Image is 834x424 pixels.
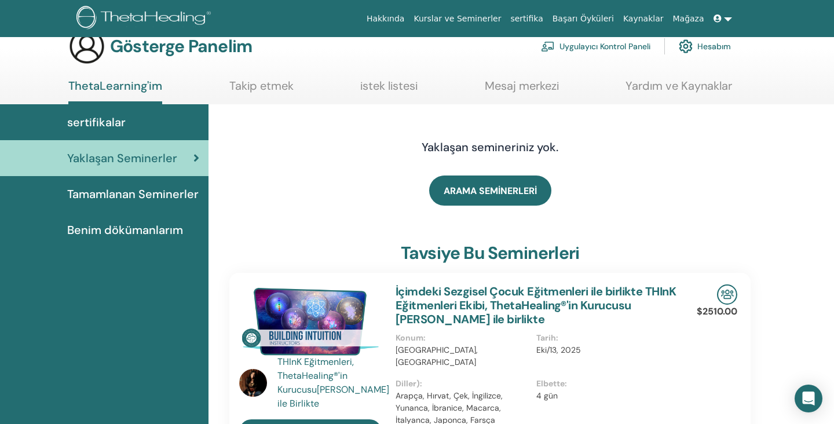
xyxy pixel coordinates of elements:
[717,284,737,305] img: Yüz Yüze Seminer
[67,151,177,166] font: Yaklaşan Seminerler
[414,14,501,23] font: Kurslar ve Seminerler
[67,187,199,202] font: Tamamlanan Seminerler
[277,356,354,396] font: THInK Eğitmenleri, ThetaHealing®'in Kurucusu
[548,8,619,30] a: Başarı Öyküleri
[623,14,664,23] font: Kaynaklar
[565,378,567,389] font: :
[360,78,418,93] font: istek listesi
[68,28,105,65] img: generic-user-icon.jpg
[110,35,252,57] font: Gösterge Panelim
[409,8,506,30] a: Kurslar ve Seminerler
[668,8,708,30] a: Mağaza
[795,385,822,412] div: Intercom Messenger'ı açın
[229,79,294,101] a: Takip etmek
[67,222,183,237] font: Benim dökümanlarım
[541,41,555,52] img: chalkboard-teacher.svg
[536,332,556,343] font: Tarih
[362,8,409,30] a: Hakkında
[401,242,579,264] font: tavsiye bu seminerleri
[485,79,559,101] a: Mesaj merkezi
[536,390,558,401] font: 4 gün
[510,14,543,23] font: sertifika
[396,345,478,367] font: [GEOGRAPHIC_DATA], [GEOGRAPHIC_DATA]
[619,8,668,30] a: Kaynaklar
[541,34,650,59] a: Uygulayıcı Kontrol Paneli
[277,383,389,410] font: [PERSON_NAME] ile Birlikte
[625,78,732,93] font: Yardım ve Kaynaklar
[396,284,676,327] a: İçimdeki Sezgisel Çocuk Eğitmenleri ile birlikte THInK Eğitmenleri Ekibi, ThetaHealing®'in Kurucu...
[679,36,693,56] img: cog.svg
[559,42,650,52] font: Uygulayıcı Kontrol Paneli
[239,284,382,359] img: İçimdeki Sezgisel Çocuk Eğitmenleri
[423,332,426,343] font: :
[367,14,405,23] font: Hakkında
[239,369,267,397] img: default.jpg
[556,332,558,343] font: :
[672,14,704,23] font: Mağaza
[422,140,558,155] font: Yaklaşan semineriniz yok.
[697,305,737,317] font: $2510.00
[396,332,423,343] font: Konum
[485,78,559,93] font: Mesaj merkezi
[67,115,126,130] font: sertifikalar
[76,6,215,32] img: logo.png
[360,79,418,101] a: istek listesi
[536,345,581,355] font: Eki/13, 2025
[396,378,420,389] font: Diller)
[229,78,294,93] font: Takip etmek
[429,176,551,206] a: ARAMA SEMİNERLERİ
[277,355,385,411] a: THInK Eğitmenleri, ThetaHealing®'in Kurucusu[PERSON_NAME] ile Birlikte
[625,79,732,101] a: Yardım ve Kaynaklar
[553,14,614,23] font: Başarı Öyküleri
[68,79,162,104] a: ThetaLearning'im
[697,42,731,52] font: Hesabım
[68,78,162,93] font: ThetaLearning'im
[536,378,565,389] font: Elbette
[444,185,537,197] font: ARAMA SEMİNERLERİ
[506,8,547,30] a: sertifika
[679,34,731,59] a: Hesabım
[420,378,422,389] font: :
